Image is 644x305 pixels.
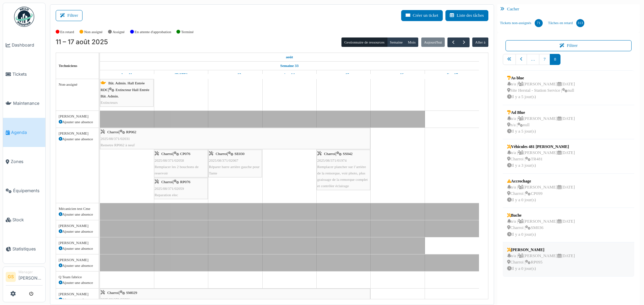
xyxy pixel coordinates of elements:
[405,37,419,47] button: Mois
[279,62,300,70] a: Semaine 33
[13,187,43,194] span: Équipements
[59,206,96,212] div: Mécanicien test Cme
[59,280,96,286] div: Ajouter une absence
[497,14,545,32] a: Tickets non-assignés
[503,54,635,70] nav: pager
[14,7,34,27] img: Badge_color-CXgf-gQk.svg
[181,29,194,35] label: Terminé
[507,144,575,150] div: Véhicules 481 [PERSON_NAME]
[161,180,173,184] span: Charroi
[336,70,351,79] a: 15 août 2025
[100,221,120,227] span: Vacances
[282,70,297,79] a: 14 août 2025
[59,291,96,297] div: [PERSON_NAME]
[155,151,207,176] div: |
[56,38,108,46] h2: 11 – 17 août 2025
[447,37,459,47] button: Précédent
[12,71,43,77] span: Tickets
[505,40,632,51] button: Filtrer
[472,37,488,47] button: Aller à
[507,150,575,169] div: n/a | [PERSON_NAME] [DATE] Charroi | TR481 Il y a 3 jour(s)
[101,129,370,148] div: |
[539,54,550,65] a: 7
[445,10,488,21] button: Liste des tâches
[126,291,137,295] span: SM029
[421,37,445,47] button: Aujourd'hui
[100,255,120,261] span: Vacances
[101,88,149,98] span: Extincteur Hall Entrée Bât. Admin.
[507,116,575,135] div: n/a | [PERSON_NAME] [DATE] n/a | null Il y a 5 jour(s)
[576,19,584,27] div: 313
[100,112,120,118] span: Vacances
[12,246,43,252] span: Statistiques
[317,165,368,188] span: Remplacer plancher sur l’arrière de la remorque, voir photo, plus graissage de la remorque comple...
[59,131,96,136] div: [PERSON_NAME]
[3,234,45,263] a: Statistiques
[459,37,470,47] button: Suivant
[180,180,190,184] span: RP076
[6,272,16,282] li: GS
[12,217,43,223] span: Stock
[507,81,575,100] div: n/a | [PERSON_NAME] [DATE] Site Herstal - Station Service | null Il y a 5 jour(s)
[155,179,207,198] div: |
[60,29,74,35] label: En retard
[497,4,640,14] div: Cacher
[59,64,77,68] span: Techniciens
[59,119,96,125] div: Ajouter une absence
[387,37,406,47] button: Semaine
[507,178,575,184] div: Accrochage
[59,274,96,280] div: Q Team fabrice
[216,152,227,156] span: Charroi
[3,89,45,118] a: Maintenance
[317,158,347,162] span: 2025/08/371/01974
[401,10,443,21] button: Créer un ticket
[120,70,134,79] a: 11 août 2025
[59,240,96,246] div: [PERSON_NAME]
[155,158,184,162] span: 2025/08/371/02058
[228,70,243,79] a: 13 août 2025
[390,70,406,79] a: 16 août 2025
[59,113,96,119] div: [PERSON_NAME]
[505,73,577,102] a: As bluen/a |[PERSON_NAME][DATE] Site Herstal - Station Service |nullIl y a 5 jour(s)
[13,100,43,106] span: Maintenance
[507,253,575,272] div: n/a | [PERSON_NAME] [DATE] Charroi | RP095 Il y a 0 jour(s)
[507,75,575,81] div: As blue
[59,223,96,229] div: [PERSON_NAME]
[507,109,575,116] div: Ad Blue
[505,176,577,205] a: Accrochagen/a |[PERSON_NAME][DATE] Charroi |CP099Il y a 0 jour(s)
[444,70,460,79] a: 17 août 2025
[6,270,43,286] a: GS Manager[PERSON_NAME]
[341,37,387,47] button: Gestionnaire de ressources
[209,151,261,176] div: |
[113,29,125,35] label: Assigné
[3,176,45,205] a: Équipements
[324,152,335,156] span: Charroi
[545,14,587,32] a: Tâches en retard
[173,70,189,79] a: 12 août 2025
[209,165,260,175] span: Réparer barre arrière gauche pour Tante
[101,137,130,141] span: 2025/08/371/02031
[101,81,145,91] span: Bât. Admin. Hall Entrée RDC
[59,263,96,269] div: Ajouter une absence
[284,53,294,61] a: 11 août 2025
[18,270,43,275] div: Manager
[59,229,96,234] div: Ajouter une absence
[343,152,353,156] span: SS042
[155,186,184,190] span: 2025/08/371/02059
[535,19,543,27] div: 71
[59,212,96,217] div: Ajouter une absence
[161,152,173,156] span: Charroi
[507,212,575,218] div: Bache
[155,165,199,175] span: Remplacer les 2 bouchons de reservoir
[101,80,153,106] div: |
[59,246,96,251] div: Ajouter une absence
[126,130,136,134] span: RP062
[101,297,130,301] span: 2025/08/371/02806
[317,151,370,189] div: |
[3,60,45,89] a: Tickets
[505,142,577,171] a: Véhicules 481 [PERSON_NAME]n/a |[PERSON_NAME][DATE] Charroi |TR481Il y a 3 jour(s)
[505,108,577,137] a: Ad Bluen/a |[PERSON_NAME][DATE] n/a |nullIl y a 5 jour(s)
[3,147,45,176] a: Zones
[12,42,43,48] span: Dashboard
[59,257,96,263] div: [PERSON_NAME]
